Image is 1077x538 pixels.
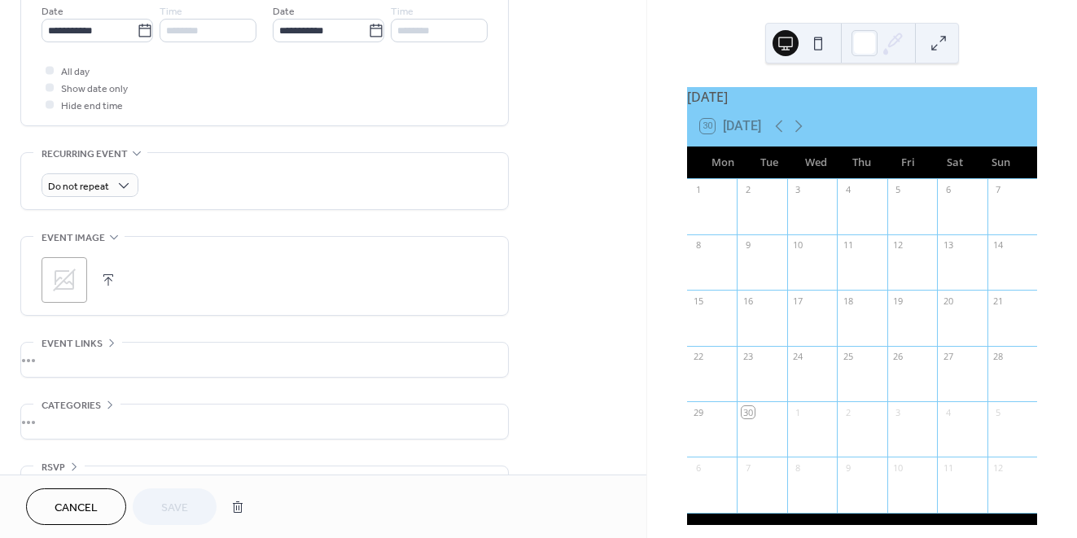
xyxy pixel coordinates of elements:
div: 16 [742,295,754,307]
div: 5 [892,184,904,196]
div: ••• [21,343,508,377]
div: 3 [892,406,904,418]
div: 13 [942,239,954,252]
div: 4 [942,406,954,418]
span: Hide end time [61,98,123,115]
div: Sun [978,147,1024,179]
span: Cancel [55,500,98,517]
div: Fri [885,147,931,179]
div: 27 [942,351,954,363]
div: 3 [792,184,804,196]
div: ••• [21,405,508,439]
div: ••• [21,466,508,501]
div: 2 [842,406,854,418]
div: 11 [842,239,854,252]
div: 20 [942,295,954,307]
div: Mon [700,147,746,179]
div: 19 [892,295,904,307]
div: 22 [692,351,704,363]
div: 7 [992,184,1005,196]
span: Date [273,3,295,20]
div: Sat [931,147,978,179]
div: 24 [792,351,804,363]
div: ; [42,257,87,303]
div: 7 [742,461,754,474]
div: 17 [792,295,804,307]
div: 14 [992,239,1005,252]
span: Date [42,3,63,20]
div: Tue [746,147,793,179]
span: Show date only [61,81,128,98]
span: Time [160,3,182,20]
div: 26 [892,351,904,363]
div: 2 [742,184,754,196]
div: 1 [692,184,704,196]
div: 10 [892,461,904,474]
div: 21 [992,295,1005,307]
div: Thu [838,147,885,179]
div: 9 [842,461,854,474]
div: Wed [793,147,839,179]
span: RSVP [42,459,65,476]
div: 10 [792,239,804,252]
span: Recurring event [42,146,128,163]
div: 4 [842,184,854,196]
div: 12 [992,461,1005,474]
span: Time [391,3,414,20]
div: 1 [792,406,804,418]
span: Event image [42,230,105,247]
div: 9 [742,239,754,252]
div: 12 [892,239,904,252]
span: Do not repeat [48,177,109,196]
div: 28 [992,351,1005,363]
span: Event links [42,335,103,352]
div: 15 [692,295,704,307]
div: 11 [942,461,954,474]
span: All day [61,63,90,81]
div: 29 [692,406,704,418]
div: [DATE] [687,87,1037,107]
span: Categories [42,397,101,414]
button: Cancel [26,488,126,525]
div: 18 [842,295,854,307]
div: 6 [692,461,704,474]
div: 8 [692,239,704,252]
div: 5 [992,406,1005,418]
div: 25 [842,351,854,363]
div: 6 [942,184,954,196]
div: 8 [792,461,804,474]
div: 23 [742,351,754,363]
div: 30 [742,406,754,418]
